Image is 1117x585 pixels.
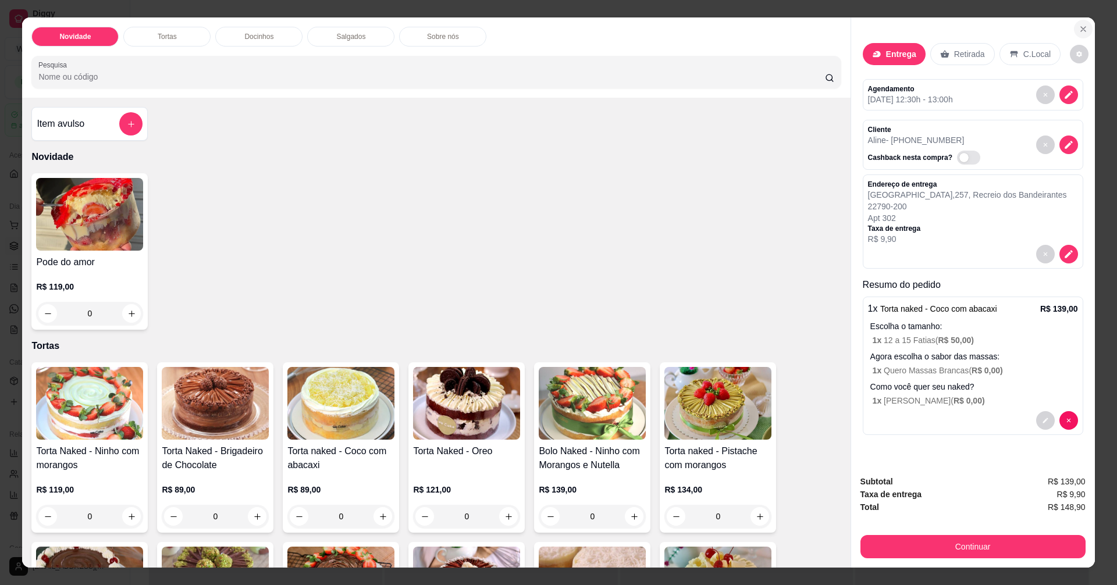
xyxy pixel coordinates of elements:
[1036,135,1055,154] button: decrease-product-quantity
[38,304,57,323] button: decrease-product-quantity
[37,117,84,131] h4: Item avulso
[868,189,1067,201] p: [GEOGRAPHIC_DATA] , 257 , Recreio dos Bandeirantes
[870,381,1078,393] p: Como você quer seu naked?
[873,334,1078,346] p: 12 a 15 Fatias (
[36,484,143,495] p: R$ 119,00
[119,112,143,135] button: add-separate-item
[287,444,394,472] h4: Torta naked - Coco com abacaxi
[860,502,879,512] strong: Total
[36,255,143,269] h4: Pode do amor
[873,336,884,345] span: 1 x
[1036,411,1055,430] button: decrease-product-quantity
[31,150,841,164] p: Novidade
[954,396,985,405] span: R$ 0,00 )
[162,444,269,472] h4: Torta Naked - Brigadeiro de Chocolate
[1059,411,1078,430] button: decrease-product-quantity
[539,484,646,495] p: R$ 139,00
[860,490,922,499] strong: Taxa de entrega
[868,94,1036,105] p: [DATE] 12:30h - 13:00h
[664,484,771,495] p: R$ 134,00
[868,224,1067,233] p: Taxa de entrega
[59,32,91,41] p: Novidade
[539,444,646,472] h4: Bolo Naked - Ninho com Morangos e Nutella
[1048,501,1086,513] span: R$ 148,90
[162,484,269,495] p: R$ 89,00
[336,32,365,41] p: Salgados
[287,484,394,495] p: R$ 89,00
[957,151,985,165] label: Automatic updates
[938,336,974,345] span: R$ 50,00 )
[664,367,771,440] img: product-image
[287,367,394,440] img: product-image
[886,48,916,60] p: Entrega
[868,180,1067,189] p: Endereço de entrega
[863,278,1083,292] p: Resumo do pedido
[868,134,985,146] p: Aline - [PHONE_NUMBER]
[868,212,1067,224] p: Apt 302
[664,444,771,472] h4: Torta naked - Pistache com morangos
[38,60,71,70] label: Pesquisa
[868,233,1067,245] p: R$ 9,90
[36,281,143,292] p: R$ 119,00
[870,320,1078,332] p: Escolha o tamanho:
[158,32,177,41] p: Tortas
[413,484,520,495] p: R$ 121,00
[873,396,884,405] span: 1 x
[1057,488,1086,501] span: R$ 9,90
[244,32,273,41] p: Docinhos
[1059,245,1078,263] button: decrease-product-quantity
[122,304,141,323] button: increase-product-quantity
[1048,475,1086,488] span: R$ 139,00
[860,535,1086,558] button: Continuar
[162,367,269,440] img: product-image
[539,367,646,440] img: product-image
[1036,85,1055,104] button: decrease-product-quantity
[868,84,1036,94] p: Agendamento
[972,366,1003,375] span: R$ 0,00 )
[1070,45,1088,63] button: decrease-product-quantity
[36,367,143,440] img: product-image
[413,444,520,458] h4: Torta Naked - Oreo
[868,125,985,134] p: Cliente
[1059,135,1078,154] button: decrease-product-quantity
[1023,48,1051,60] p: C.Local
[870,351,1078,362] p: Agora escolha o sabor das massas:
[954,48,985,60] p: Retirada
[873,365,1078,376] p: Quero Massas Brancas (
[1074,20,1093,38] button: Close
[1040,303,1078,315] p: R$ 139,00
[31,339,841,353] p: Tortas
[38,71,824,83] input: Pesquisa
[36,178,143,251] img: product-image
[1036,245,1055,263] button: decrease-product-quantity
[36,444,143,472] h4: Torta Naked - Ninho com morangos
[1059,85,1078,104] button: decrease-product-quantity
[427,32,459,41] p: Sobre nós
[873,395,1078,406] p: [PERSON_NAME] (
[868,153,952,162] p: Cashback nesta compra?
[873,366,884,375] span: 1 x
[413,367,520,440] img: product-image
[860,477,893,486] strong: Subtotal
[868,302,997,316] p: 1 x
[880,304,997,313] span: Torta naked - Coco com abacaxi
[868,201,1067,212] p: 22790-200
